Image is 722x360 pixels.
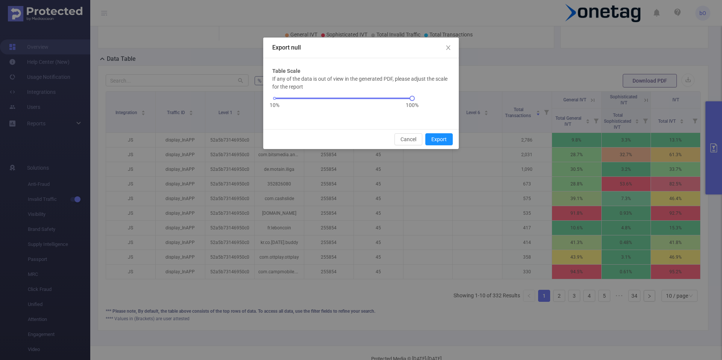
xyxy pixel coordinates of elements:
[445,45,451,51] i: icon: close
[438,38,459,59] button: Close
[406,101,419,109] span: 100%
[394,133,422,145] button: Cancel
[425,133,453,145] button: Export
[272,75,450,91] p: If any of the data is out of view in the generated PDF, please adjust the scale for the report
[272,67,300,75] b: Table Scale
[270,101,279,109] span: 10%
[272,44,450,52] div: Export null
